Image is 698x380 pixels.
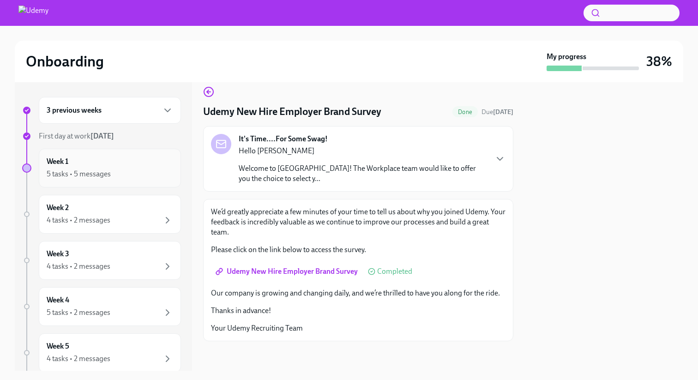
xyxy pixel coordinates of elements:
[22,241,181,280] a: Week 34 tasks • 2 messages
[211,245,505,255] p: Please click on the link below to access the survey.
[22,149,181,187] a: Week 15 tasks • 5 messages
[47,105,102,115] h6: 3 previous weeks
[22,287,181,326] a: Week 45 tasks • 2 messages
[22,195,181,234] a: Week 24 tasks • 2 messages
[47,354,110,364] div: 4 tasks • 2 messages
[211,288,505,298] p: Our company is growing and changing daily, and we’re thrilled to have you along for the ride.
[211,207,505,237] p: We’d greatly appreciate a few minutes of your time to tell us about why you joined Udemy. Your fe...
[377,268,412,275] span: Completed
[481,108,513,116] span: Due
[47,203,69,213] h6: Week 2
[47,341,69,351] h6: Week 5
[239,134,328,144] strong: It's Time....For Some Swag!
[239,146,487,156] p: Hello [PERSON_NAME]
[452,109,478,115] span: Done
[211,323,505,333] p: Your Udemy Recruiting Team
[39,97,181,124] div: 3 previous weeks
[47,215,110,225] div: 4 tasks • 2 messages
[39,132,114,140] span: First day at work
[47,169,111,179] div: 5 tasks • 5 messages
[22,333,181,372] a: Week 54 tasks • 2 messages
[47,157,68,167] h6: Week 1
[203,105,381,119] h4: Udemy New Hire Employer Brand Survey
[90,132,114,140] strong: [DATE]
[481,108,513,116] span: August 30th, 2025 10:00
[18,6,48,20] img: Udemy
[493,108,513,116] strong: [DATE]
[26,52,104,71] h2: Onboarding
[47,249,69,259] h6: Week 3
[22,131,181,141] a: First day at work[DATE]
[646,53,672,70] h3: 38%
[211,262,364,281] a: Udemy New Hire Employer Brand Survey
[239,163,487,184] p: Welcome to [GEOGRAPHIC_DATA]! The Workplace team would like to offer you the choice to select y...
[211,306,505,316] p: Thanks in advance!
[47,308,110,318] div: 5 tasks • 2 messages
[217,267,358,276] span: Udemy New Hire Employer Brand Survey
[47,261,110,271] div: 4 tasks • 2 messages
[547,52,586,62] strong: My progress
[47,295,69,305] h6: Week 4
